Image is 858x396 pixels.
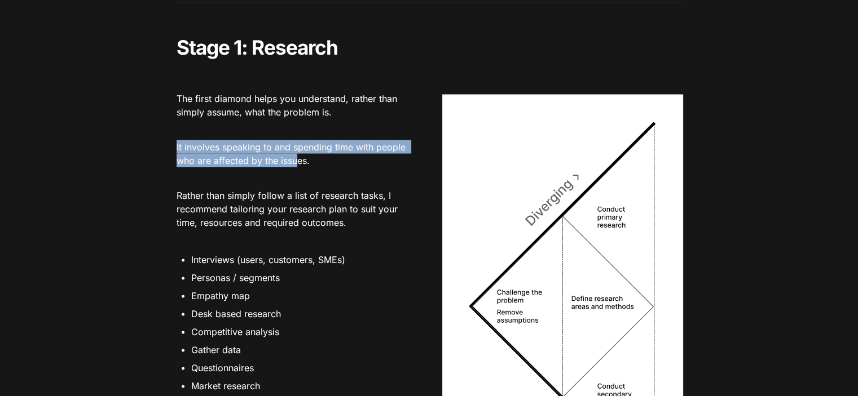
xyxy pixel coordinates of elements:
li: Questionnaires [191,359,416,376]
li: Gather data [191,341,416,358]
li: Competitive analysis [191,323,416,340]
li: Desk based research [191,305,416,322]
p: It involves speaking to and spending time with people who are affected by the issues. [175,138,416,168]
p: The first diamond helps you understand, rather than simply assume, what the problem is. [175,90,416,120]
p: Rather than simply follow a list of research tasks, I recommend tailoring your research plan to s... [175,186,416,230]
h2: Stage 1: Research [175,34,683,61]
li: Empathy map [191,287,416,304]
li: Personas / segments [191,269,416,286]
li: Interviews (users, customers, SMEs) [191,251,416,268]
li: Market research [191,377,416,394]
